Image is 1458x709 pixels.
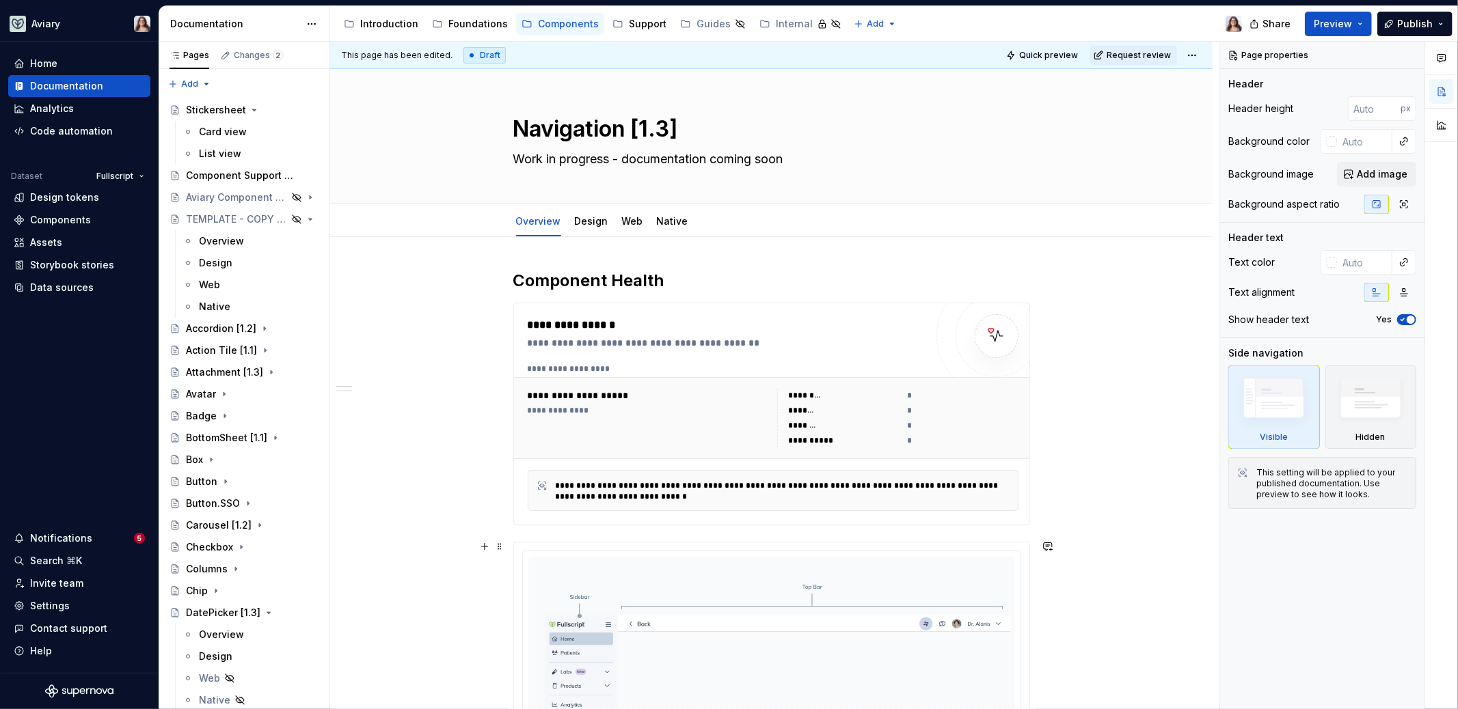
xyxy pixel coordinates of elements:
div: Documentation [170,17,299,31]
div: TEMPLATE - COPY ME [186,212,287,226]
a: Design [177,252,324,274]
a: Design [575,215,608,227]
div: Attachment [1.3] [186,365,263,379]
div: Chip [186,584,208,598]
div: Home [30,57,57,70]
a: Checkbox [164,536,324,558]
a: Chip [164,580,324,602]
button: Add image [1337,162,1416,186]
div: Analytics [30,102,74,115]
div: Card view [199,125,247,139]
button: Share [1243,12,1299,36]
div: Overview [199,234,244,248]
button: Contact support [8,617,150,639]
a: Design tokens [8,186,150,208]
div: Visible [1260,432,1288,443]
div: Background aspect ratio [1228,197,1340,211]
span: 5 [134,533,145,544]
a: Foundations [427,13,513,35]
div: Web [199,278,220,292]
a: Code automation [8,120,150,142]
div: Search ⌘K [30,554,82,568]
a: Card view [177,121,324,143]
a: Native [657,215,688,227]
div: Button.SSO [186,497,240,510]
a: Supernova Logo [45,684,113,698]
span: Preview [1314,17,1352,31]
div: Hidden [1356,432,1386,443]
div: List view [199,147,241,161]
p: px [1401,103,1411,114]
a: Settings [8,595,150,617]
label: Yes [1376,314,1392,325]
input: Auto [1337,250,1392,275]
input: Auto [1348,96,1401,121]
a: Documentation [8,75,150,97]
div: Box [186,453,203,467]
div: Components [30,213,91,227]
a: Web [622,215,643,227]
div: Background image [1228,167,1314,181]
div: Design tokens [30,191,99,204]
div: Carousel [1.2] [186,518,252,532]
div: Notifications [30,531,92,545]
div: Draft [463,47,506,64]
div: Assets [30,236,62,249]
textarea: Navigation [1.3] [511,113,1027,145]
button: Request review [1090,46,1177,65]
a: DatePicker [1.3] [164,602,324,624]
div: Button [186,475,217,488]
a: Badge [164,405,324,427]
span: Publish [1397,17,1433,31]
div: Show header text [1228,313,1309,326]
div: Web [199,671,220,685]
a: TEMPLATE - COPY ME [164,208,324,230]
a: Accordion [1.2] [164,318,324,339]
a: Components [516,13,604,35]
button: Help [8,640,150,662]
img: Brittany Hogg [134,16,150,32]
h2: Component Health [513,270,1030,292]
div: Hidden [1325,365,1417,449]
div: Header [1228,77,1263,91]
button: Quick preview [1002,46,1084,65]
div: Stickersheet [186,103,246,117]
div: Text alignment [1228,286,1295,299]
button: Preview [1305,12,1372,36]
div: Changes [234,50,284,61]
div: Page tree [338,10,847,38]
a: List view [177,143,324,165]
a: Component Support Tables [164,165,324,186]
div: Checkbox [186,540,233,554]
div: Background color [1228,135,1310,148]
div: Design [199,256,232,270]
div: Component Support Tables [186,169,299,182]
a: Box [164,449,324,471]
button: Add [164,74,215,94]
span: Add image [1357,167,1407,181]
div: Foundations [448,17,508,31]
a: Invite team [8,572,150,594]
div: Text color [1228,255,1275,269]
div: Components [538,17,599,31]
div: Dataset [11,171,42,182]
span: Quick preview [1019,50,1078,61]
div: BottomSheet [1.1] [186,431,267,445]
a: Button [164,471,324,492]
div: Accordion [1.2] [186,322,256,335]
div: Code automation [30,124,113,138]
div: Web [617,206,649,235]
a: Design [177,645,324,667]
a: Native [177,296,324,318]
div: Native [651,206,694,235]
a: Storybook stories [8,254,150,276]
a: Web [177,667,324,689]
div: Settings [30,599,70,613]
a: Guides [675,13,751,35]
div: Contact support [30,622,107,635]
button: Add [850,14,901,33]
span: Fullscript [96,171,133,182]
div: Guides [697,17,731,31]
div: Side navigation [1228,346,1304,360]
a: Button.SSO [164,492,324,514]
